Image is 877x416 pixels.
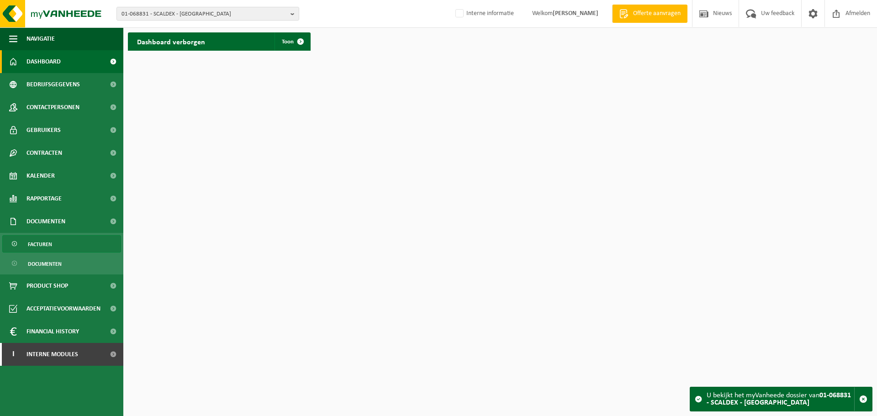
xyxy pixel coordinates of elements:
span: Rapportage [26,187,62,210]
span: Contracten [26,142,62,164]
span: Documenten [26,210,65,233]
span: 01-068831 - SCALDEX - [GEOGRAPHIC_DATA] [122,7,287,21]
h2: Dashboard verborgen [128,32,214,50]
a: Facturen [2,235,121,253]
span: Kalender [26,164,55,187]
span: I [9,343,17,366]
span: Product Shop [26,274,68,297]
span: Offerte aanvragen [631,9,683,18]
span: Acceptatievoorwaarden [26,297,100,320]
span: Dashboard [26,50,61,73]
span: Contactpersonen [26,96,79,119]
a: Offerte aanvragen [612,5,687,23]
span: Navigatie [26,27,55,50]
span: Bedrijfsgegevens [26,73,80,96]
span: Interne modules [26,343,78,366]
label: Interne informatie [454,7,514,21]
span: Financial History [26,320,79,343]
span: Facturen [28,236,52,253]
a: Documenten [2,255,121,272]
strong: 01-068831 - SCALDEX - [GEOGRAPHIC_DATA] [707,392,851,406]
div: U bekijkt het myVanheede dossier van [707,387,854,411]
button: 01-068831 - SCALDEX - [GEOGRAPHIC_DATA] [116,7,299,21]
strong: [PERSON_NAME] [553,10,598,17]
span: Gebruikers [26,119,61,142]
a: Toon [275,32,310,51]
span: Documenten [28,255,62,273]
span: Toon [282,39,294,45]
